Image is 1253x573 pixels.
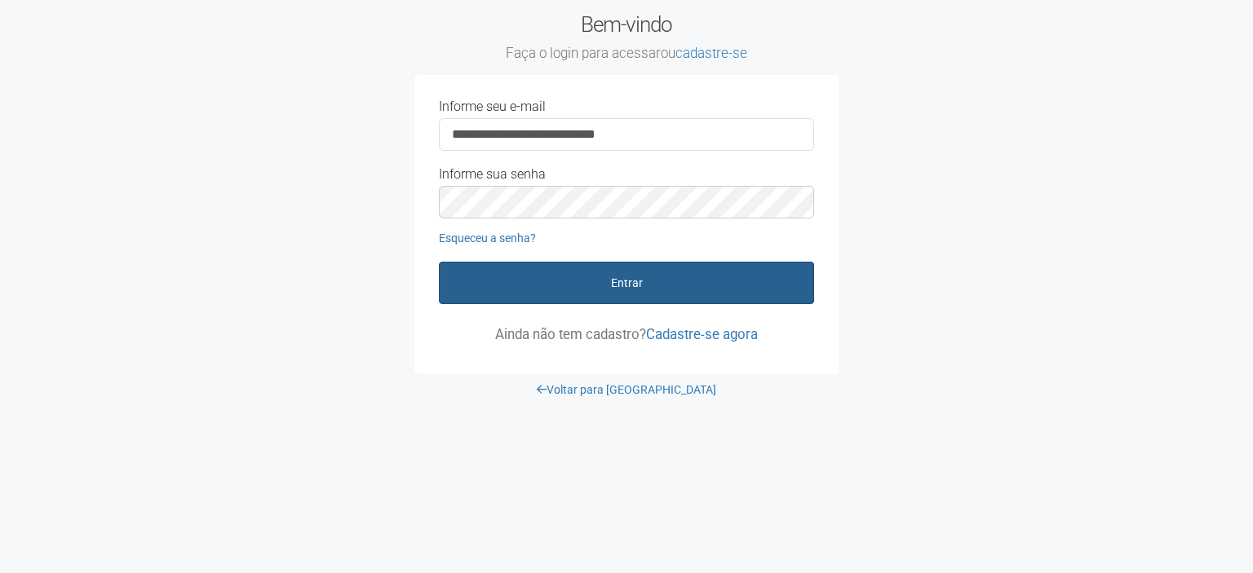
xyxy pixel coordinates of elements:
[646,326,758,342] a: Cadastre-se agora
[439,167,546,182] label: Informe sua senha
[439,231,536,245] a: Esqueceu a senha?
[675,45,747,61] a: cadastre-se
[439,262,814,304] button: Entrar
[439,327,814,342] p: Ainda não tem cadastro?
[537,383,716,396] a: Voltar para [GEOGRAPHIC_DATA]
[661,45,747,61] span: ou
[414,12,839,63] h2: Bem-vindo
[414,45,839,63] small: Faça o login para acessar
[439,99,546,114] label: Informe seu e-mail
